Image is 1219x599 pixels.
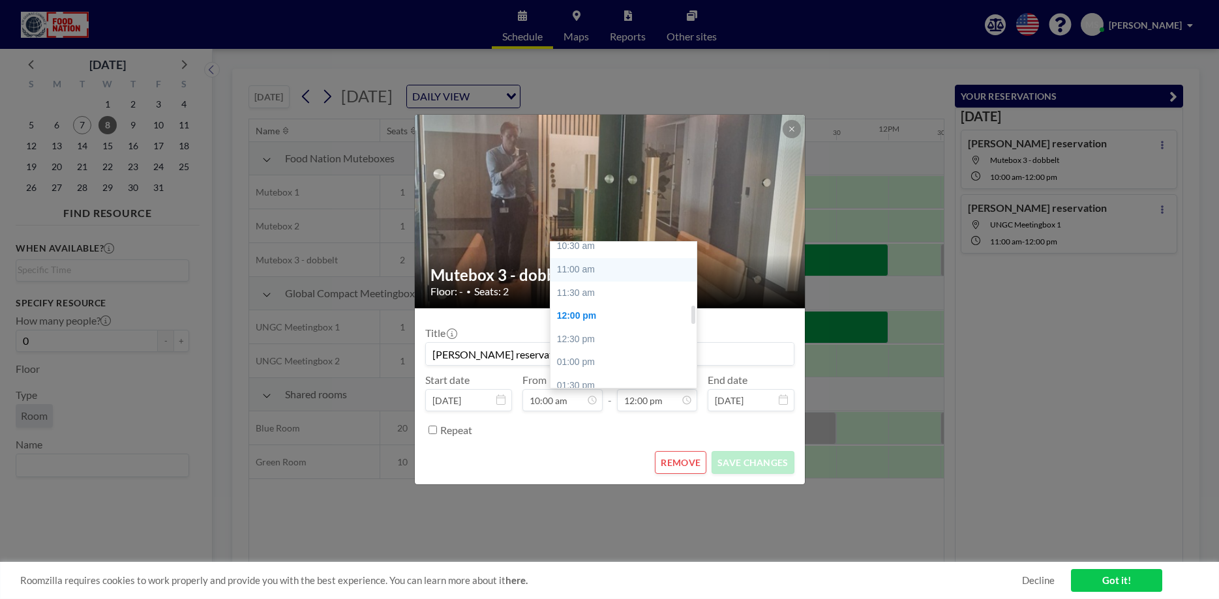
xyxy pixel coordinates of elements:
[550,351,697,374] div: 01:00 pm
[440,424,472,437] label: Repeat
[550,258,697,282] div: 11:00 am
[430,285,463,298] span: Floor: -
[550,328,697,351] div: 12:30 pm
[655,451,706,474] button: REMOVE
[550,235,697,258] div: 10:30 am
[550,282,697,305] div: 11:30 am
[1071,569,1162,592] a: Got it!
[550,304,697,328] div: 12:00 pm
[708,373,747,387] label: End date
[426,343,794,365] input: (No title)
[474,285,509,298] span: Seats: 2
[466,287,471,297] span: •
[505,574,528,586] a: here.
[425,327,456,340] label: Title
[550,374,697,398] div: 01:30 pm
[425,373,470,387] label: Start date
[712,451,794,474] button: SAVE CHANGES
[1022,574,1055,587] a: Decline
[522,373,547,387] label: From
[20,574,1022,587] span: Roomzilla requires cookies to work properly and provide you with the best experience. You can lea...
[430,265,790,285] h2: Mutebox 3 - dobbelt
[608,378,612,407] span: -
